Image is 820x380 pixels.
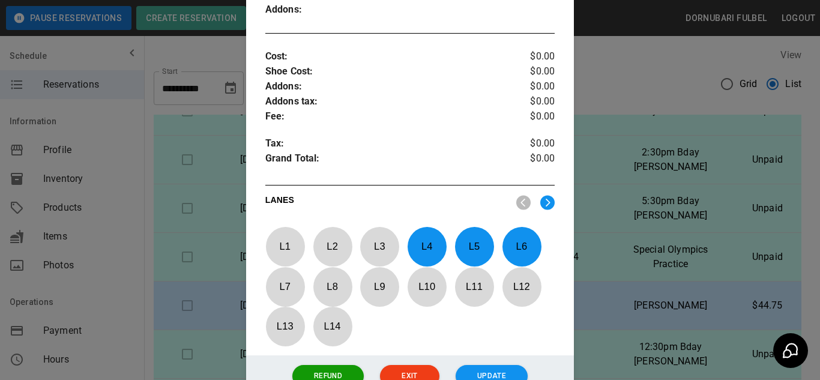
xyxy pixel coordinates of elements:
[454,232,494,261] p: L 5
[265,94,507,109] p: Addons tax :
[407,232,447,261] p: L 4
[516,195,531,210] img: nav_left.svg
[540,195,555,210] img: right.svg
[265,232,305,261] p: L 1
[507,136,555,151] p: $0.00
[313,273,352,301] p: L 8
[507,109,555,124] p: $0.00
[265,194,507,211] p: LANES
[360,273,399,301] p: L 9
[265,273,305,301] p: L 7
[265,151,507,169] p: Grand Total :
[507,94,555,109] p: $0.00
[265,312,305,340] p: L 13
[265,79,507,94] p: Addons :
[265,109,507,124] p: Fee :
[502,232,541,261] p: L 6
[265,2,338,17] p: Addons :
[313,312,352,340] p: L 14
[507,64,555,79] p: $0.00
[507,49,555,64] p: $0.00
[265,49,507,64] p: Cost :
[265,136,507,151] p: Tax :
[407,273,447,301] p: L 10
[454,273,494,301] p: L 11
[313,232,352,261] p: L 2
[360,232,399,261] p: L 3
[265,64,507,79] p: Shoe Cost :
[507,79,555,94] p: $0.00
[507,151,555,169] p: $0.00
[502,273,541,301] p: L 12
